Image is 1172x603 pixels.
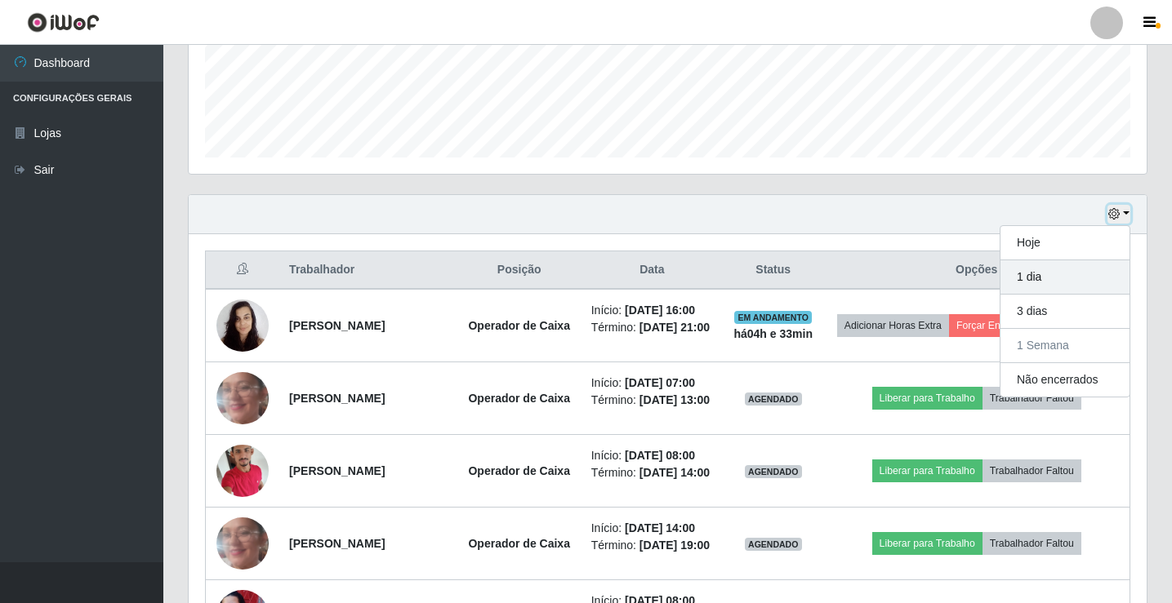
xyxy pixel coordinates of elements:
[591,520,713,537] li: Início:
[625,304,695,317] time: [DATE] 16:00
[625,376,695,389] time: [DATE] 07:00
[1000,295,1130,329] button: 3 dias
[639,321,710,334] time: [DATE] 21:00
[1000,363,1130,397] button: Não encerrados
[823,251,1130,290] th: Opções
[639,466,710,479] time: [DATE] 14:00
[745,392,802,406] span: AGENDADO
[289,464,385,477] strong: [PERSON_NAME]
[983,459,1081,482] button: Trabalhador Faltou
[216,486,269,601] img: 1744402727392.jpeg
[983,532,1081,555] button: Trabalhador Faltou
[468,319,570,332] strong: Operador de Caixa
[591,302,713,319] li: Início:
[983,387,1081,410] button: Trabalhador Faltou
[582,251,723,290] th: Data
[591,392,713,409] li: Término:
[216,340,269,456] img: 1744402727392.jpeg
[1000,260,1130,295] button: 1 dia
[279,251,457,290] th: Trabalhador
[639,393,710,406] time: [DATE] 13:00
[468,537,570,550] strong: Operador de Caixa
[468,392,570,405] strong: Operador de Caixa
[1000,329,1130,363] button: 1 Semana
[745,465,802,478] span: AGENDADO
[734,311,812,324] span: EM ANDAMENTO
[837,314,949,337] button: Adicionar Horas Extra
[1000,226,1130,260] button: Hoje
[625,521,695,534] time: [DATE] 14:00
[733,327,813,340] strong: há 04 h e 33 min
[591,319,713,336] li: Término:
[468,464,570,477] strong: Operador de Caixa
[872,387,983,410] button: Liberar para Trabalho
[591,537,713,554] li: Término:
[872,532,983,555] button: Liberar para Trabalho
[216,290,269,360] img: 1678303109366.jpeg
[289,537,385,550] strong: [PERSON_NAME]
[289,319,385,332] strong: [PERSON_NAME]
[872,459,983,482] button: Liberar para Trabalho
[723,251,823,290] th: Status
[639,539,710,552] time: [DATE] 19:00
[745,538,802,551] span: AGENDADO
[591,447,713,464] li: Início:
[289,392,385,405] strong: [PERSON_NAME]
[591,375,713,392] li: Início:
[27,12,100,33] img: CoreUI Logo
[625,449,695,462] time: [DATE] 08:00
[949,314,1058,337] button: Forçar Encerramento
[216,436,269,505] img: 1741826148632.jpeg
[457,251,582,290] th: Posição
[591,464,713,481] li: Término:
